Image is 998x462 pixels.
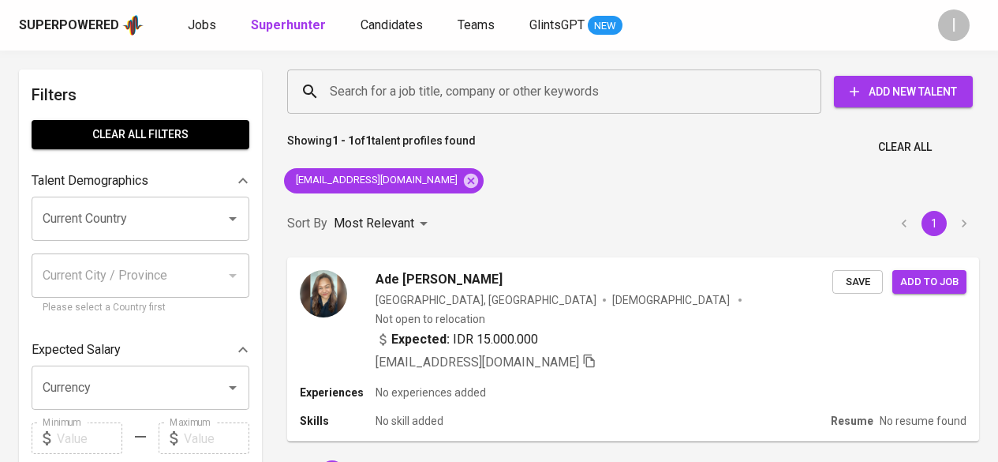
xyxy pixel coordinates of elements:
span: Teams [458,17,495,32]
p: Please select a Country first [43,300,238,316]
p: Not open to relocation [376,311,485,327]
span: NEW [588,18,622,34]
p: No resume found [880,413,966,429]
a: Teams [458,16,498,36]
span: Candidates [361,17,423,32]
a: Ade [PERSON_NAME][GEOGRAPHIC_DATA], [GEOGRAPHIC_DATA][DEMOGRAPHIC_DATA] Not open to relocationExp... [287,257,979,441]
p: Most Relevant [334,214,414,233]
b: 1 [365,134,372,147]
div: Most Relevant [334,209,433,239]
span: Add to job [900,273,959,291]
p: Sort By [287,214,327,233]
div: Talent Demographics [32,165,249,197]
span: Jobs [188,17,216,32]
a: Superhunter [251,16,329,36]
button: page 1 [921,211,947,236]
span: Clear All filters [44,125,237,145]
button: Add to job [892,270,966,295]
div: [GEOGRAPHIC_DATA], [GEOGRAPHIC_DATA] [376,292,596,308]
div: Superpowered [19,17,119,35]
b: Expected: [391,330,450,349]
p: No skill added [376,413,443,429]
button: Save [832,270,883,295]
div: IDR 15.000.000 [376,330,538,349]
h6: Filters [32,82,249,107]
b: Superhunter [251,17,326,32]
a: GlintsGPT NEW [529,16,622,36]
span: [DEMOGRAPHIC_DATA] [612,292,732,308]
span: [EMAIL_ADDRESS][DOMAIN_NAME] [376,355,579,370]
button: Clear All [872,133,938,162]
a: Candidates [361,16,426,36]
a: Jobs [188,16,219,36]
div: Expected Salary [32,334,249,366]
p: Talent Demographics [32,171,148,190]
p: Showing of talent profiles found [287,133,476,162]
b: 1 - 1 [332,134,354,147]
button: Open [222,377,244,399]
p: Resume [831,413,873,429]
div: [EMAIL_ADDRESS][DOMAIN_NAME] [284,168,484,193]
input: Value [57,423,122,454]
span: [EMAIL_ADDRESS][DOMAIN_NAME] [284,173,467,188]
span: GlintsGPT [529,17,585,32]
button: Add New Talent [834,76,973,107]
p: Expected Salary [32,340,121,359]
span: Clear All [878,137,932,157]
span: Save [840,273,875,291]
img: 93560209f16de605a32ca3801befc9d0.jpg [300,270,347,317]
span: Ade [PERSON_NAME] [376,270,503,289]
span: Add New Talent [847,82,960,102]
p: No experiences added [376,385,486,400]
input: Value [184,423,249,454]
button: Open [222,208,244,230]
nav: pagination navigation [889,211,979,236]
div: I [938,9,970,41]
button: Clear All filters [32,120,249,149]
img: app logo [122,13,144,37]
a: Superpoweredapp logo [19,13,144,37]
p: Experiences [300,385,376,400]
p: Skills [300,413,376,429]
